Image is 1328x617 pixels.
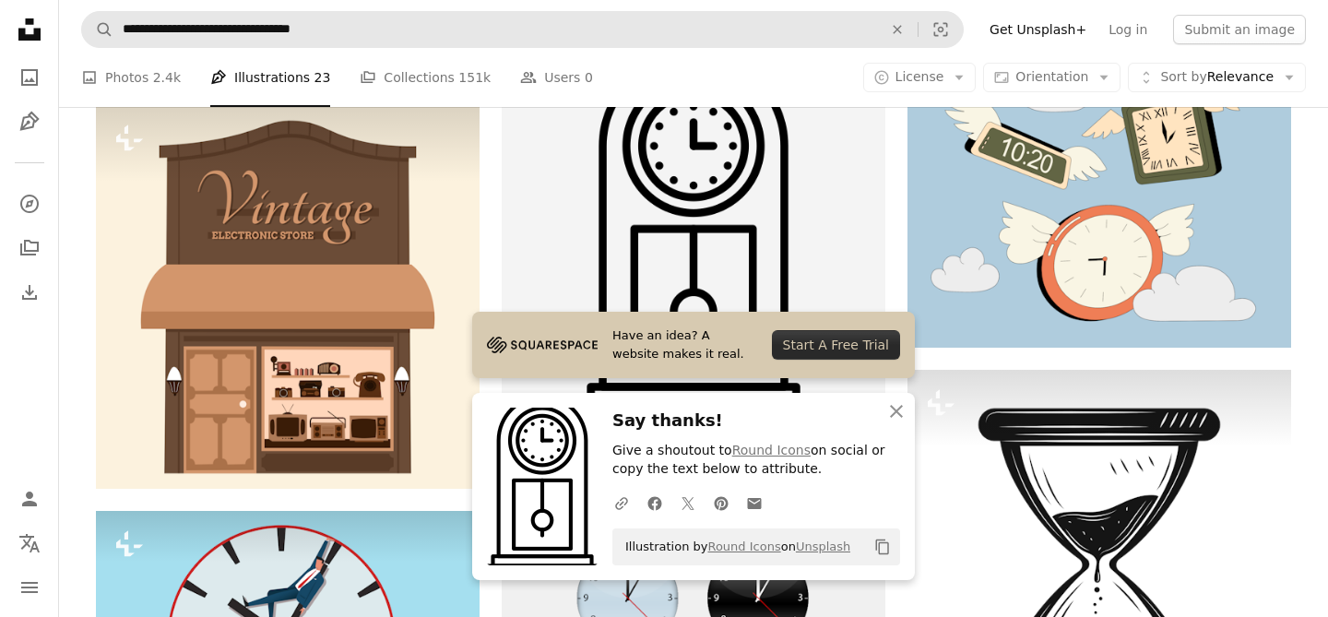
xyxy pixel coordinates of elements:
[978,15,1097,44] a: Get Unsplash+
[487,331,598,359] img: file-1705255347840-230a6ab5bca9image
[863,63,977,92] button: License
[472,312,915,378] a: Have an idea? A website makes it real.Start A Free Trial
[96,288,480,304] a: A store front with a brown awning
[11,569,48,606] button: Menu
[895,69,944,84] span: License
[1160,68,1274,87] span: Relevance
[705,484,738,521] a: Share on Pinterest
[81,11,964,48] form: Find visuals sitewide
[82,12,113,47] button: Search Unsplash
[11,230,48,267] a: Collections
[458,67,491,88] span: 151k
[11,481,48,517] a: Log in / Sign up
[520,48,593,107] a: Users 0
[738,484,771,521] a: Share over email
[585,67,593,88] span: 0
[919,12,963,47] button: Visual search
[11,185,48,222] a: Explore
[11,103,48,140] a: Illustrations
[907,185,1291,202] a: A clock flying through the air with wings around it
[1128,63,1306,92] button: Sort byRelevance
[11,11,48,52] a: Home — Unsplash
[907,553,1291,570] a: hourglass colorless esoteric icon isolated
[502,49,885,433] img: A black and white picture of a clock
[612,442,900,479] p: Give a shoutout to on social or copy the text below to attribute.
[671,484,705,521] a: Share on Twitter
[81,48,181,107] a: Photos 2.4k
[732,443,811,457] a: Round Icons
[360,48,491,107] a: Collections 151k
[907,42,1291,349] img: A clock flying through the air with wings around it
[983,63,1120,92] button: Orientation
[867,531,898,563] button: Copy to clipboard
[153,67,181,88] span: 2.4k
[772,330,900,360] div: Start A Free Trial
[11,59,48,96] a: Photos
[1097,15,1158,44] a: Log in
[1160,69,1206,84] span: Sort by
[877,12,918,47] button: Clear
[1015,69,1088,84] span: Orientation
[11,525,48,562] button: Language
[502,590,885,607] a: Two clocks with different faces show the same time.
[796,540,850,553] a: Unsplash
[707,540,780,553] a: Round Icons
[502,232,885,249] a: A black and white picture of a clock
[638,484,671,521] a: Share on Facebook
[96,105,480,489] img: A store front with a brown awning
[11,274,48,311] a: Download History
[616,532,850,562] span: Illustration by on
[612,408,900,434] h3: Say thanks!
[1173,15,1306,44] button: Submit an image
[612,326,757,363] span: Have an idea? A website makes it real.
